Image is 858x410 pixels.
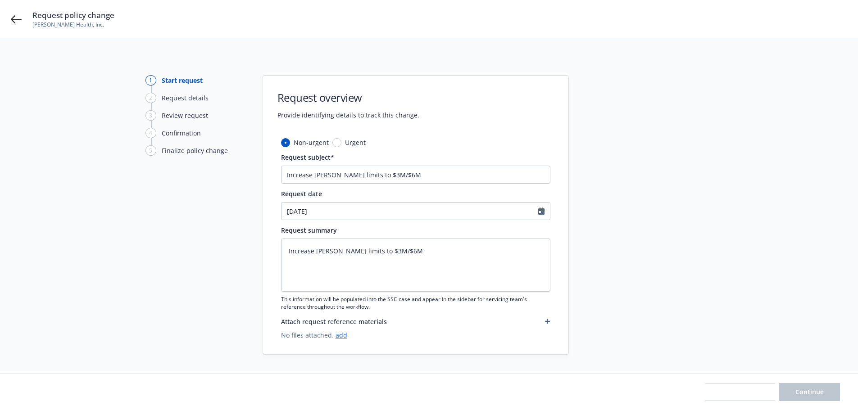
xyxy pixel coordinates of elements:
input: The subject will appear in the summary list view for quick reference. [281,166,550,184]
div: 3 [145,110,156,121]
span: Request date [281,189,322,198]
span: Urgent [345,138,366,147]
span: Provide identifying details to track this change. [277,110,419,120]
button: Continue [779,383,840,401]
div: 2 [145,93,156,103]
span: Attach request reference materials [281,317,387,326]
div: Confirmation [162,128,201,138]
input: Urgent [332,138,341,147]
span: Request subject* [281,153,334,162]
span: Request policy change [32,10,114,21]
span: This information will be populated into the SSC case and appear in the sidebar for servicing team... [281,295,550,311]
div: 4 [145,128,156,138]
span: Request summary [281,226,337,234]
input: MM/DD/YYYY [281,203,538,220]
div: 1 [145,75,156,86]
span: Save progress and exit [705,387,775,396]
input: Non-urgent [281,138,290,147]
div: Review request [162,111,208,120]
span: No files attached. [281,330,550,340]
div: 5 [145,145,156,156]
textarea: Increase [PERSON_NAME] limits to $3M/$6M [281,239,550,292]
a: add [336,331,347,339]
button: Save progress and exit [705,383,775,401]
div: Start request [162,76,203,85]
span: Non-urgent [294,138,329,147]
div: Request details [162,93,209,103]
span: Continue [795,387,824,396]
span: [PERSON_NAME] Health, Inc. [32,21,114,29]
div: Finalize policy change [162,146,228,155]
svg: Calendar [538,207,545,215]
h1: Request overview [277,90,419,105]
